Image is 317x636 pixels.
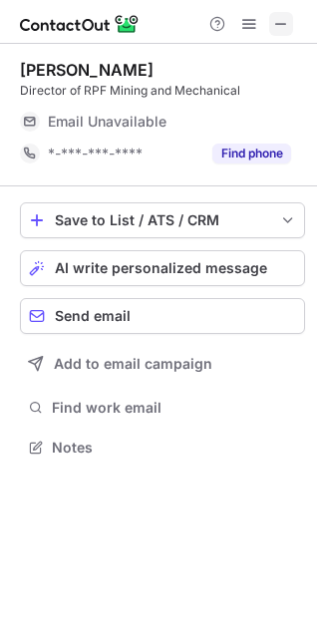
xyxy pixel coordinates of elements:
span: Find work email [52,399,297,417]
span: Notes [52,439,297,457]
button: save-profile-one-click [20,202,305,238]
button: Reveal Button [212,144,291,163]
div: [PERSON_NAME] [20,60,154,80]
div: Director of RPF Mining and Mechanical [20,82,305,100]
button: Notes [20,434,305,462]
button: Find work email [20,394,305,422]
button: Add to email campaign [20,346,305,382]
span: Add to email campaign [54,356,212,372]
span: Email Unavailable [48,113,166,131]
span: Send email [55,308,131,324]
div: Save to List / ATS / CRM [55,212,270,228]
button: AI write personalized message [20,250,305,286]
img: ContactOut v5.3.10 [20,12,140,36]
span: AI write personalized message [55,260,267,276]
button: Send email [20,298,305,334]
